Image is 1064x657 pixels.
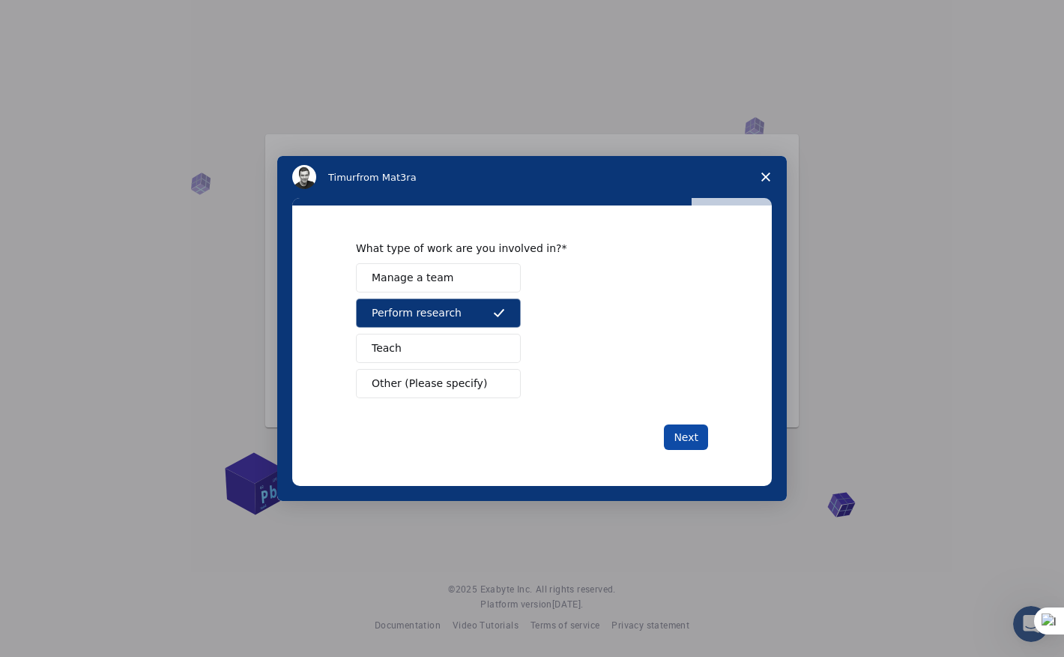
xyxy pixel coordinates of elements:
[372,340,402,356] span: Teach
[664,424,708,450] button: Next
[328,172,356,183] span: Timur
[372,376,487,391] span: Other (Please specify)
[356,241,686,255] div: What type of work are you involved in?
[356,263,521,292] button: Manage a team
[356,334,521,363] button: Teach
[31,10,85,24] span: Support
[372,305,462,321] span: Perform research
[356,298,521,328] button: Perform research
[356,369,521,398] button: Other (Please specify)
[745,156,787,198] span: Close survey
[292,165,316,189] img: Profile image for Timur
[372,270,453,286] span: Manage a team
[356,172,416,183] span: from Mat3ra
